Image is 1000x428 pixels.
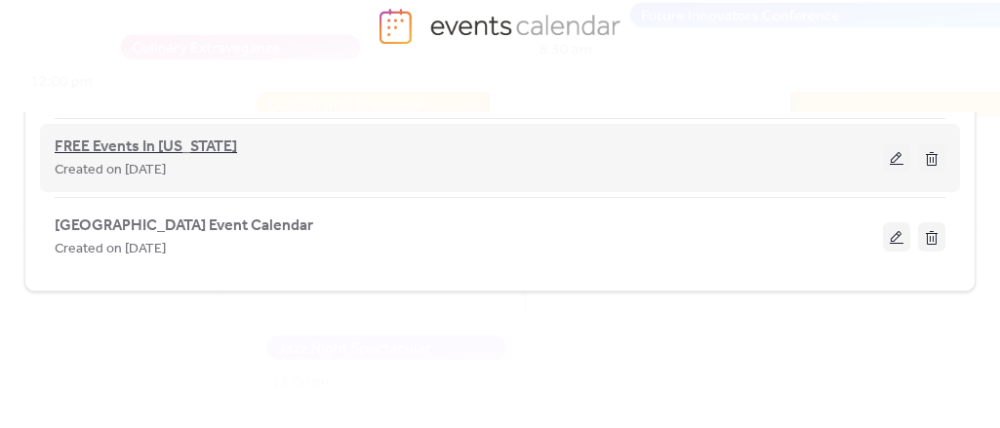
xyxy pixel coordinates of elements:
span: Created on [DATE] [55,159,166,182]
span: FREE Events In [US_STATE] [55,136,237,159]
a: [GEOGRAPHIC_DATA] Event Calendar [55,220,313,231]
span: Created on [DATE] [55,238,166,261]
span: [GEOGRAPHIC_DATA] Event Calendar [55,214,313,238]
a: FREE Events In [US_STATE] [55,141,237,153]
